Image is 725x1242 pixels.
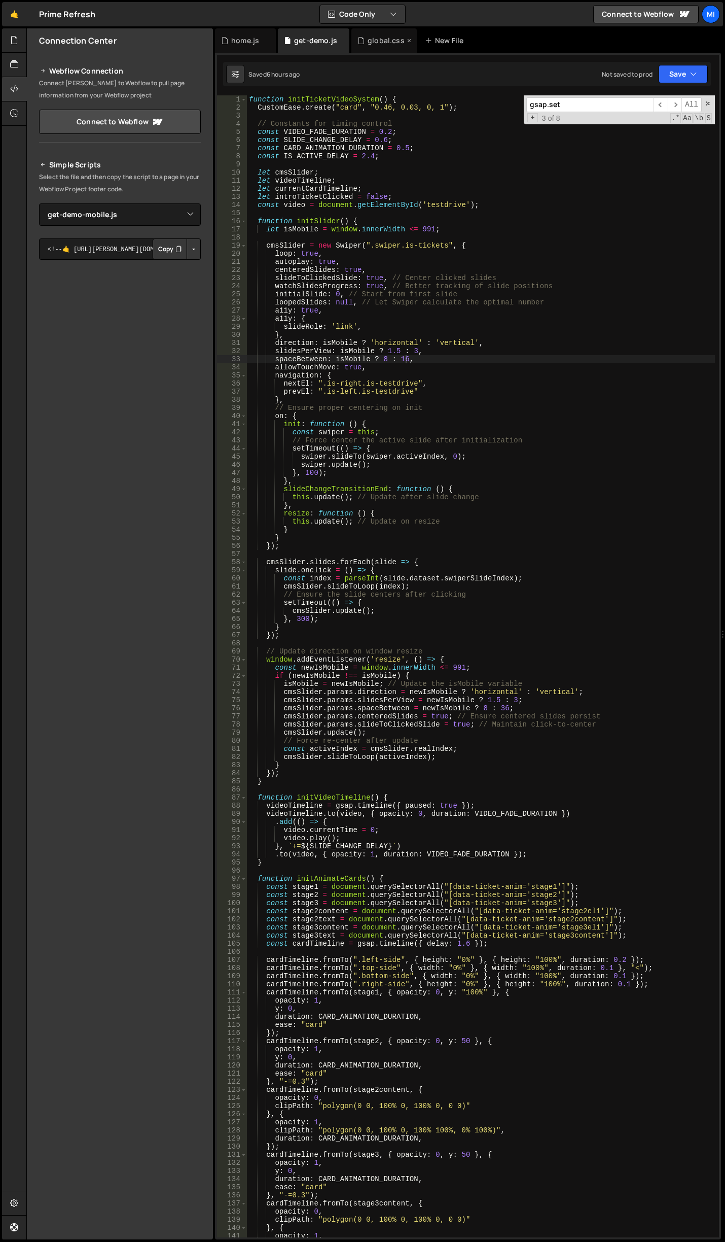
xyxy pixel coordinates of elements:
div: 12 [217,185,247,193]
div: 30 [217,331,247,339]
h2: Simple Scripts [39,159,201,171]
span: CaseSensitive Search [682,113,693,123]
div: 34 [217,363,247,371]
div: 52 [217,509,247,517]
span: ​ [668,97,682,112]
div: 17 [217,225,247,233]
div: 118 [217,1045,247,1053]
div: 91 [217,826,247,834]
div: 139 [217,1216,247,1224]
div: 33 [217,355,247,363]
div: 75 [217,696,247,704]
div: 100 [217,899,247,907]
div: 81 [217,745,247,753]
div: 129 [217,1134,247,1143]
div: 5 [217,128,247,136]
div: 6 [217,136,247,144]
div: 25 [217,290,247,298]
h2: Connection Center [39,35,117,46]
div: 104 [217,931,247,940]
div: 84 [217,769,247,777]
div: 88 [217,802,247,810]
div: 27 [217,306,247,315]
div: 95 [217,858,247,867]
div: 55 [217,534,247,542]
div: 53 [217,517,247,526]
div: 98 [217,883,247,891]
div: 18 [217,233,247,241]
div: Saved [248,70,300,79]
div: 85 [217,777,247,785]
div: 70 [217,655,247,664]
div: 131 [217,1151,247,1159]
button: Copy [153,238,187,260]
textarea: <!--🤙 [URL][PERSON_NAME][DOMAIN_NAME]> <script>document.addEventListener("DOMContentLoaded", func... [39,238,201,260]
div: 3 [217,112,247,120]
div: 114 [217,1013,247,1021]
div: 135 [217,1183,247,1191]
div: 136 [217,1191,247,1199]
div: 108 [217,964,247,972]
div: 39 [217,404,247,412]
div: 20 [217,250,247,258]
div: 127 [217,1118,247,1126]
button: Save [659,65,708,83]
div: 44 [217,444,247,453]
div: get-demo.js [294,36,337,46]
div: 126 [217,1110,247,1118]
div: 123 [217,1086,247,1094]
div: 106 [217,948,247,956]
div: 69 [217,647,247,655]
div: 43 [217,436,247,444]
div: 121 [217,1069,247,1078]
div: 45 [217,453,247,461]
div: 40 [217,412,247,420]
div: home.js [231,36,259,46]
div: 65 [217,615,247,623]
div: 77 [217,712,247,720]
div: 28 [217,315,247,323]
div: 140 [217,1224,247,1232]
span: RegExp Search [670,113,681,123]
div: 116 [217,1029,247,1037]
div: 61 [217,582,247,591]
div: 73 [217,680,247,688]
div: 102 [217,915,247,923]
div: 111 [217,988,247,996]
div: 7 [217,144,247,152]
div: 112 [217,996,247,1005]
div: 93 [217,842,247,850]
div: 37 [217,388,247,396]
iframe: YouTube video player [39,277,202,368]
div: 113 [217,1005,247,1013]
div: 76 [217,704,247,712]
div: 109 [217,972,247,980]
div: 6 hours ago [267,70,300,79]
div: 66 [217,623,247,631]
div: 13 [217,193,247,201]
div: New File [425,36,467,46]
div: 92 [217,834,247,842]
div: global.css [368,36,405,46]
div: 21 [217,258,247,266]
div: Not saved to prod [602,70,652,79]
div: 94 [217,850,247,858]
div: 117 [217,1037,247,1045]
span: Whole Word Search [694,113,704,123]
a: Mi [702,5,720,23]
a: Connect to Webflow [39,110,201,134]
input: Search for [526,97,654,112]
div: 130 [217,1143,247,1151]
div: 24 [217,282,247,290]
div: 99 [217,891,247,899]
div: 103 [217,923,247,931]
div: 86 [217,785,247,793]
div: 54 [217,526,247,534]
div: 50 [217,493,247,501]
span: Toggle Replace mode [527,113,538,122]
div: 105 [217,940,247,948]
div: Button group with nested dropdown [153,238,201,260]
div: 97 [217,875,247,883]
div: 31 [217,339,247,347]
